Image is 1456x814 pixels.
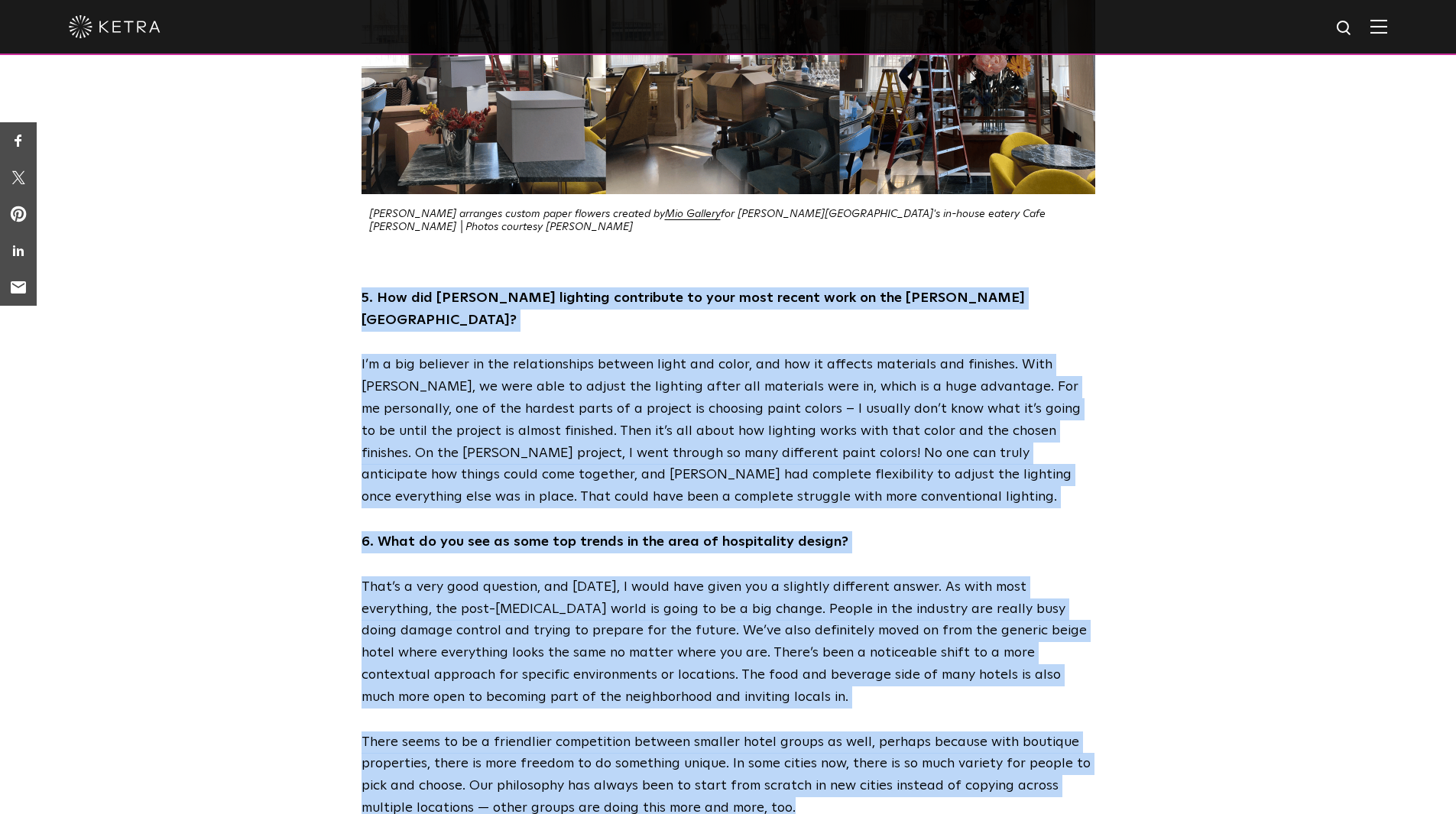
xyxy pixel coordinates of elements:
p: I’m a big believer in the relationships between light and color, and how it affects materials and... [362,354,1095,508]
em: [PERSON_NAME] arranges custom paper flowers created by for [PERSON_NAME][GEOGRAPHIC_DATA]'s in-ho... [369,209,1046,232]
p: That’s a very good question, and [DATE], I would have given you a slightly different answer. As w... [362,576,1095,709]
strong: 6. What do you see as some top trends in the area of hospitality design? [362,535,848,549]
a: Mio Gallery [665,209,721,219]
img: Hamburger%20Nav.svg [1370,19,1387,34]
strong: 5. How did [PERSON_NAME] lighting contribute to your most recent work on the [PERSON_NAME][GEOGRA... [362,291,1025,327]
img: ketra-logo-2019-white [69,15,161,38]
img: search icon [1335,19,1354,38]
